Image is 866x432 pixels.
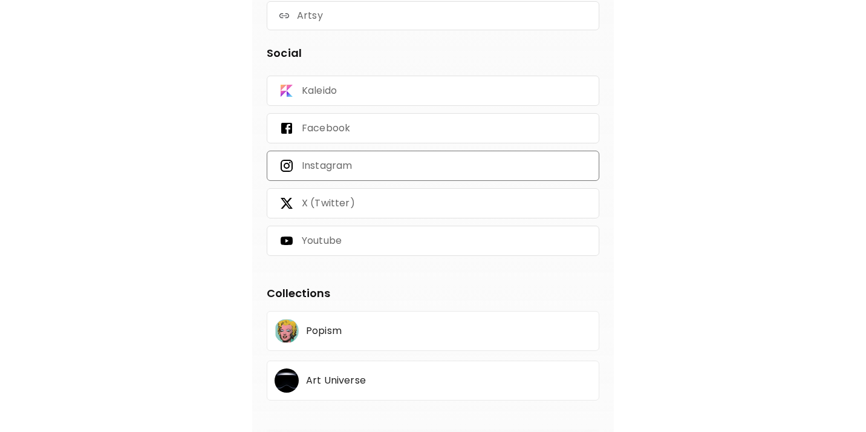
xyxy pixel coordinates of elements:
[302,122,350,135] p: Facebook
[267,45,599,61] p: Social
[279,83,294,98] img: Kaleido
[279,11,289,21] img: link
[297,9,323,22] p: Artsy
[306,326,342,336] p: Popism
[302,159,352,172] p: Instagram
[267,1,599,30] div: linkArtsy
[302,197,355,210] p: X (Twitter)
[306,376,366,385] p: Art Universe
[275,319,299,343] img: avatar
[302,234,342,247] p: Youtube
[275,368,299,393] img: avatar
[267,285,599,301] h5: Collections
[302,84,337,97] p: Kaleido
